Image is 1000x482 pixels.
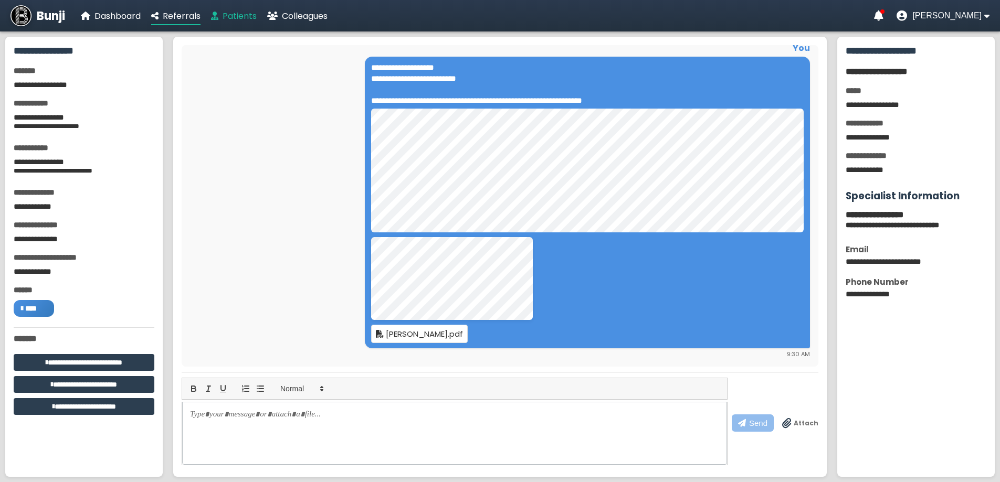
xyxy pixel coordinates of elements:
[37,7,65,25] span: Bunji
[10,5,65,26] a: Bunji
[81,9,141,23] a: Dashboard
[238,382,253,395] button: list: ordered
[386,328,463,339] span: [PERSON_NAME].pdf
[94,10,141,22] span: Dashboard
[749,419,767,427] span: Send
[782,418,818,429] label: Drag & drop files anywhere to attach
[223,10,257,22] span: Patients
[846,243,986,255] div: Email
[794,419,818,428] span: Attach
[282,10,328,22] span: Colleagues
[267,9,328,23] a: Colleagues
[201,382,216,395] button: italic
[216,382,230,395] button: underline
[897,10,990,21] button: User menu
[732,414,774,432] button: Send
[211,9,257,23] a: Patients
[186,382,201,395] button: bold
[151,9,201,23] a: Referrals
[912,11,982,20] span: [PERSON_NAME]
[846,276,986,288] div: Phone Number
[371,325,468,343] a: [PERSON_NAME].pdf
[163,10,201,22] span: Referrals
[874,10,883,21] a: Notifications
[846,188,986,203] h3: Specialist Information
[253,382,268,395] button: list: bullet
[187,41,810,55] div: You
[10,5,31,26] img: Bunji Dental Referral Management
[787,350,810,358] span: 9:30 AM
